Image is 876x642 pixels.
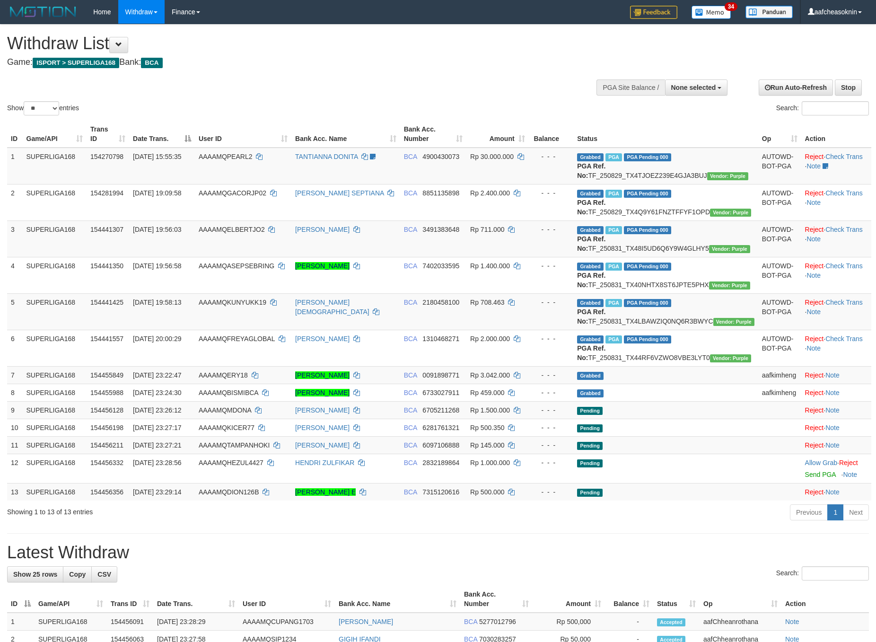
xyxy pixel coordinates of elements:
[335,586,460,613] th: Bank Acc. Name: activate to sort column ascending
[199,335,275,343] span: AAAAMQFREYAGLOBAL
[23,293,87,330] td: SUPERLIGA168
[90,406,123,414] span: 154456128
[577,199,605,216] b: PGA Ref. No:
[806,162,821,170] a: Note
[533,298,570,307] div: - - -
[7,503,358,517] div: Showing 1 to 13 of 13 entries
[805,262,824,270] a: Reject
[404,262,417,270] span: BCA
[781,586,869,613] th: Action
[107,613,153,631] td: 154456091
[805,299,824,306] a: Reject
[295,441,350,449] a: [PERSON_NAME]
[133,153,181,160] span: [DATE] 15:55:35
[464,618,477,625] span: BCA
[23,401,87,419] td: SUPERLIGA168
[825,299,863,306] a: Check Trans
[533,586,605,613] th: Amount: activate to sort column ascending
[404,459,417,466] span: BCA
[23,330,87,366] td: SUPERLIGA168
[7,419,23,436] td: 10
[7,566,63,582] a: Show 25 rows
[835,79,862,96] a: Stop
[7,330,23,366] td: 6
[577,308,605,325] b: PGA Ref. No:
[671,84,716,91] span: None selected
[141,58,162,68] span: BCA
[422,335,459,343] span: Copy 1310468271 to clipboard
[758,330,801,366] td: AUTOWD-BOT-PGA
[825,424,840,431] a: Note
[776,566,869,580] label: Search:
[470,226,504,233] span: Rp 711.000
[133,441,181,449] span: [DATE] 23:27:21
[573,121,758,148] th: Status
[470,459,510,466] span: Rp 1.000.000
[805,335,824,343] a: Reject
[624,299,671,307] span: PGA Pending
[577,335,604,343] span: Grabbed
[23,220,87,257] td: SUPERLIGA168
[825,389,840,396] a: Note
[404,371,417,379] span: BCA
[806,344,821,352] a: Note
[470,488,504,496] span: Rp 500.000
[805,389,824,396] a: Reject
[7,257,23,293] td: 4
[90,262,123,270] span: 154441350
[90,488,123,496] span: 154456356
[7,58,575,67] h4: Game: Bank:
[624,226,671,234] span: PGA Pending
[422,406,459,414] span: Copy 6705211268 to clipboard
[470,371,510,379] span: Rp 3.042.000
[805,406,824,414] a: Reject
[758,121,801,148] th: Op: activate to sort column ascending
[470,389,504,396] span: Rp 459.000
[422,262,459,270] span: Copy 7402033595 to clipboard
[805,471,836,478] a: Send PGA
[90,299,123,306] span: 154441425
[825,226,863,233] a: Check Trans
[23,257,87,293] td: SUPERLIGA168
[577,407,603,415] span: Pending
[133,189,181,197] span: [DATE] 19:09:58
[710,354,751,362] span: Vendor URL: https://trx4.1velocity.biz
[624,190,671,198] span: PGA Pending
[605,153,622,161] span: Marked by aafmaleo
[801,384,871,401] td: ·
[90,459,123,466] span: 154456332
[573,257,758,293] td: TF_250831_TX40NHTX8ST6JPTE5PHX
[133,299,181,306] span: [DATE] 19:58:13
[843,471,858,478] a: Note
[7,483,23,501] td: 13
[153,613,239,631] td: [DATE] 23:28:29
[801,293,871,330] td: · ·
[90,441,123,449] span: 154456211
[199,389,258,396] span: AAAAMQBISMIBCA
[24,101,59,115] select: Showentries
[7,101,79,115] label: Show entries
[533,188,570,198] div: - - -
[404,406,417,414] span: BCA
[199,226,265,233] span: AAAAMQELBERTJO2
[295,424,350,431] a: [PERSON_NAME]
[700,586,781,613] th: Op: activate to sort column ascending
[23,436,87,454] td: SUPERLIGA168
[805,459,837,466] a: Allow Grab
[624,263,671,271] span: PGA Pending
[624,153,671,161] span: PGA Pending
[605,335,622,343] span: Marked by aafsoycanthlai
[577,389,604,397] span: Grabbed
[7,543,869,562] h1: Latest Withdraw
[87,121,129,148] th: Trans ID: activate to sort column ascending
[199,371,248,379] span: AAAAMQERY18
[63,566,92,582] a: Copy
[239,613,335,631] td: AAAAMQCUPANG1703
[23,454,87,483] td: SUPERLIGA168
[422,153,459,160] span: Copy 4900430073 to clipboard
[805,226,824,233] a: Reject
[23,419,87,436] td: SUPERLIGA168
[404,335,417,343] span: BCA
[577,489,603,497] span: Pending
[404,189,417,197] span: BCA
